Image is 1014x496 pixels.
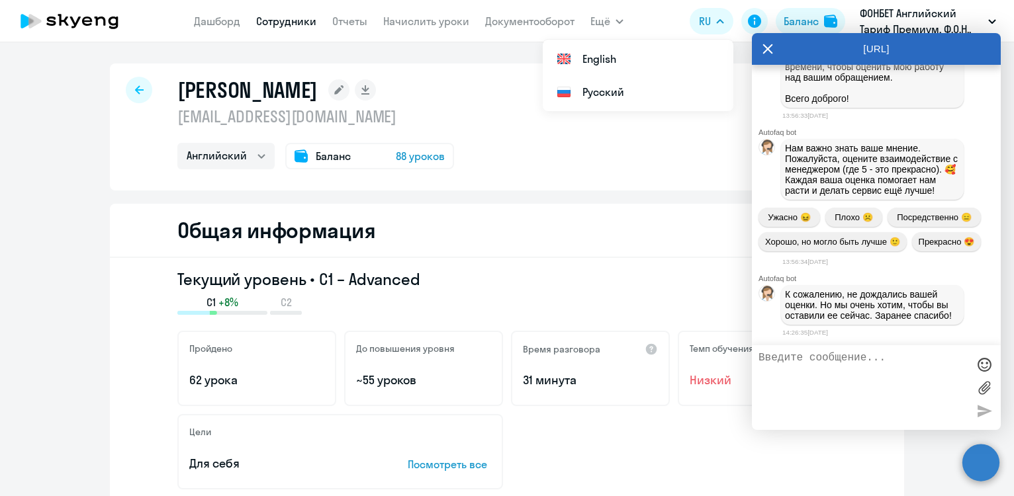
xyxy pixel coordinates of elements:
[256,15,316,28] a: Сотрудники
[912,232,981,251] button: Прекрасно 😍
[383,15,469,28] a: Начислить уроки
[919,237,974,247] span: Прекрасно 😍
[281,295,292,310] span: C2
[759,208,820,227] button: Ужасно 😖
[699,13,711,29] span: RU
[768,212,810,222] span: Ужасно 😖
[824,15,837,28] img: balance
[765,237,900,247] span: Хорошо, но могло быть лучше 🙂
[590,8,623,34] button: Ещё
[974,378,994,397] label: Лимит 10 файлов
[784,13,819,29] div: Баланс
[759,128,1001,136] div: Autofaq bot
[177,269,837,290] h3: Текущий уровень • C1 – Advanced
[189,426,211,438] h5: Цели
[853,5,1003,37] button: ФОНБЕТ Английский Тариф Премиум, Ф.О.Н., ООО
[356,343,455,354] h5: До повышения уровня
[690,8,733,34] button: RU
[396,148,445,164] span: 88 уроков
[207,295,216,310] span: C1
[356,372,491,389] p: ~55 уроков
[177,106,454,127] p: [EMAIL_ADDRESS][DOMAIN_NAME]
[888,208,981,227] button: Посредственно 😑
[177,217,375,243] h2: Общая информация
[759,286,776,305] img: bot avatar
[408,456,491,472] p: Посмотреть все
[177,77,318,103] h1: [PERSON_NAME]
[523,372,658,389] p: 31 минута
[690,372,825,389] span: Низкий
[782,112,828,119] time: 13:56:33[DATE]
[189,372,324,389] p: 62 урока
[776,8,845,34] button: Балансbalance
[785,289,952,321] span: К сожалению, не дождались вашей оценки. Но мы очень хотим, чтобы вы оставили ее сейчас. Заранее с...
[782,329,828,336] time: 14:26:35[DATE]
[556,84,572,100] img: Русский
[485,15,575,28] a: Документооборот
[189,455,367,472] p: Для себя
[189,343,232,354] h5: Пройдено
[316,148,351,164] span: Баланс
[690,343,754,354] h5: Темп обучения
[785,143,960,196] span: Нам важно знать ваше мнение. Пожалуйста, оцените взаимодействие с менеджером (где 5 - это прекрас...
[897,212,971,222] span: Посредственно 😑
[835,212,872,222] span: Плохо ☹️
[543,40,733,111] ul: Ещё
[759,232,907,251] button: Хорошо, но могло быть лучше 🙂
[860,5,983,37] p: ФОНБЕТ Английский Тариф Премиум, Ф.О.Н., ООО
[556,51,572,67] img: English
[759,274,1001,282] div: Autofaq bot
[590,13,610,29] span: Ещё
[523,343,600,355] h5: Время разговора
[332,15,367,28] a: Отчеты
[218,295,238,310] span: +8%
[759,140,776,159] img: bot avatar
[825,208,882,227] button: Плохо ☹️
[194,15,240,28] a: Дашборд
[782,258,828,265] time: 13:56:34[DATE]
